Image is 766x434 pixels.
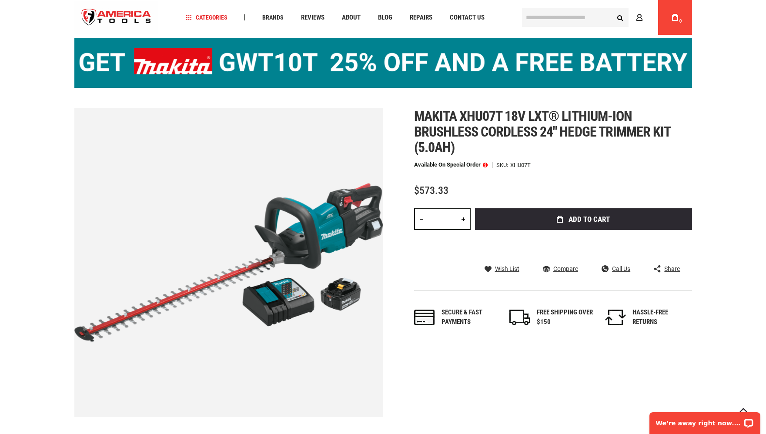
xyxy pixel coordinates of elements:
img: returns [605,310,626,325]
div: XHU07T [510,162,531,168]
button: Search [612,9,629,26]
span: Makita xhu07t 18v lxt® lithium-ion brushless cordless 24" hedge trimmer kit (5.0ah) [414,108,671,156]
span: Reviews [301,14,324,21]
div: Secure & fast payments [442,308,498,327]
a: Contact Us [446,12,488,23]
span: About [342,14,361,21]
img: America Tools [74,1,159,34]
button: Add to Cart [475,208,692,230]
span: Brands [262,14,284,20]
span: Categories [186,14,227,20]
a: Blog [374,12,396,23]
span: Blog [378,14,392,21]
a: Brands [258,12,288,23]
strong: SKU [496,162,510,168]
div: FREE SHIPPING OVER $150 [537,308,593,327]
div: HASSLE-FREE RETURNS [632,308,689,327]
img: MAKITA XHU07T 18V LXT® LITHIUM-ION BRUSHLESS CORDLESS 24" HEDGE TRIMMER KIT (5.0AH) [74,108,383,417]
img: shipping [509,310,530,325]
span: 0 [679,19,682,23]
a: Categories [182,12,231,23]
span: Compare [553,266,578,272]
a: Call Us [602,265,630,273]
a: store logo [74,1,159,34]
img: BOGO: Buy the Makita® XGT IMpact Wrench (GWT10T), get the BL4040 4ah Battery FREE! [74,38,692,88]
a: Compare [543,265,578,273]
a: Repairs [406,12,436,23]
span: $573.33 [414,184,448,197]
span: Repairs [410,14,432,21]
span: Contact Us [450,14,485,21]
a: About [338,12,365,23]
iframe: LiveChat chat widget [644,407,766,434]
iframe: Secure express checkout frame [473,233,694,258]
span: Share [664,266,680,272]
img: payments [414,310,435,325]
a: Wish List [485,265,519,273]
span: Call Us [612,266,630,272]
span: Add to Cart [569,216,610,223]
span: Wish List [495,266,519,272]
p: Available on Special Order [414,162,488,168]
a: Reviews [297,12,328,23]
